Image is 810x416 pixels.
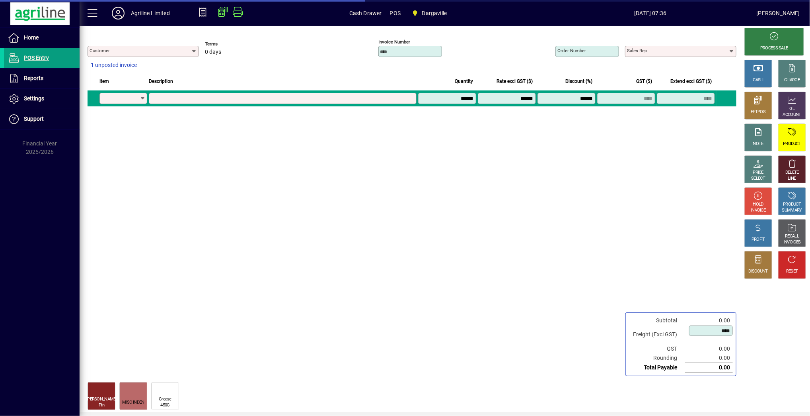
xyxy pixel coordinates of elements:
mat-label: Sales rep [627,48,647,53]
span: Item [99,77,109,86]
div: DELETE [785,170,799,176]
div: NOTE [753,141,763,147]
div: SELECT [752,176,765,182]
div: EFTPOS [751,109,766,115]
div: Pin [99,402,104,408]
div: HOLD [753,202,763,208]
div: Agriline Limited [131,7,170,20]
span: Dargaville [422,7,447,20]
td: GST [629,344,685,353]
a: Home [4,28,80,48]
td: Rounding [629,353,685,363]
td: Total Payable [629,363,685,373]
div: Grease [159,396,171,402]
span: Home [24,34,39,41]
div: RECALL [785,234,799,239]
span: GST ($) [636,77,652,86]
span: 0 days [205,49,221,55]
div: 450G [160,402,169,408]
span: Dargaville [409,6,450,20]
div: CASH [753,77,763,83]
span: Quantity [455,77,473,86]
a: Settings [4,89,80,109]
div: INVOICES [783,239,800,245]
div: PROCESS SALE [760,45,788,51]
div: CHARGE [785,77,800,83]
div: [PERSON_NAME] [86,396,117,402]
td: Freight (Excl GST) [629,325,685,344]
td: 0.00 [685,344,733,353]
span: [DATE] 07:36 [544,7,757,20]
div: PROFIT [752,237,765,243]
div: LINE [788,176,796,182]
mat-label: Customer [90,48,110,53]
a: Reports [4,69,80,88]
button: 1 unposted invoice [88,58,140,73]
span: POS [390,7,401,20]
span: Cash Drawer [349,7,382,20]
div: [PERSON_NAME] [757,7,800,20]
div: DISCOUNT [749,269,768,275]
div: ACCOUNT [783,112,801,118]
span: Support [24,116,44,122]
td: 0.00 [685,363,733,373]
span: Description [149,77,173,86]
span: Settings [24,95,44,102]
div: MISC INDEN [122,400,144,406]
span: Discount (%) [565,77,592,86]
td: 0.00 [685,316,733,325]
span: Extend excl GST ($) [670,77,712,86]
div: SUMMARY [782,208,802,214]
span: Reports [24,75,43,81]
span: Terms [205,41,253,47]
td: Subtotal [629,316,685,325]
div: INVOICE [751,208,765,214]
mat-label: Order number [557,48,586,53]
div: PRICE [753,170,764,176]
span: 1 unposted invoice [91,61,137,69]
button: Profile [105,6,131,20]
div: PRODUCT [783,202,801,208]
mat-label: Invoice number [379,39,411,45]
span: Rate excl GST ($) [497,77,533,86]
div: PRODUCT [783,141,801,147]
span: POS Entry [24,55,49,61]
div: GL [790,106,795,112]
a: Support [4,109,80,129]
div: RESET [786,269,798,275]
td: 0.00 [685,353,733,363]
